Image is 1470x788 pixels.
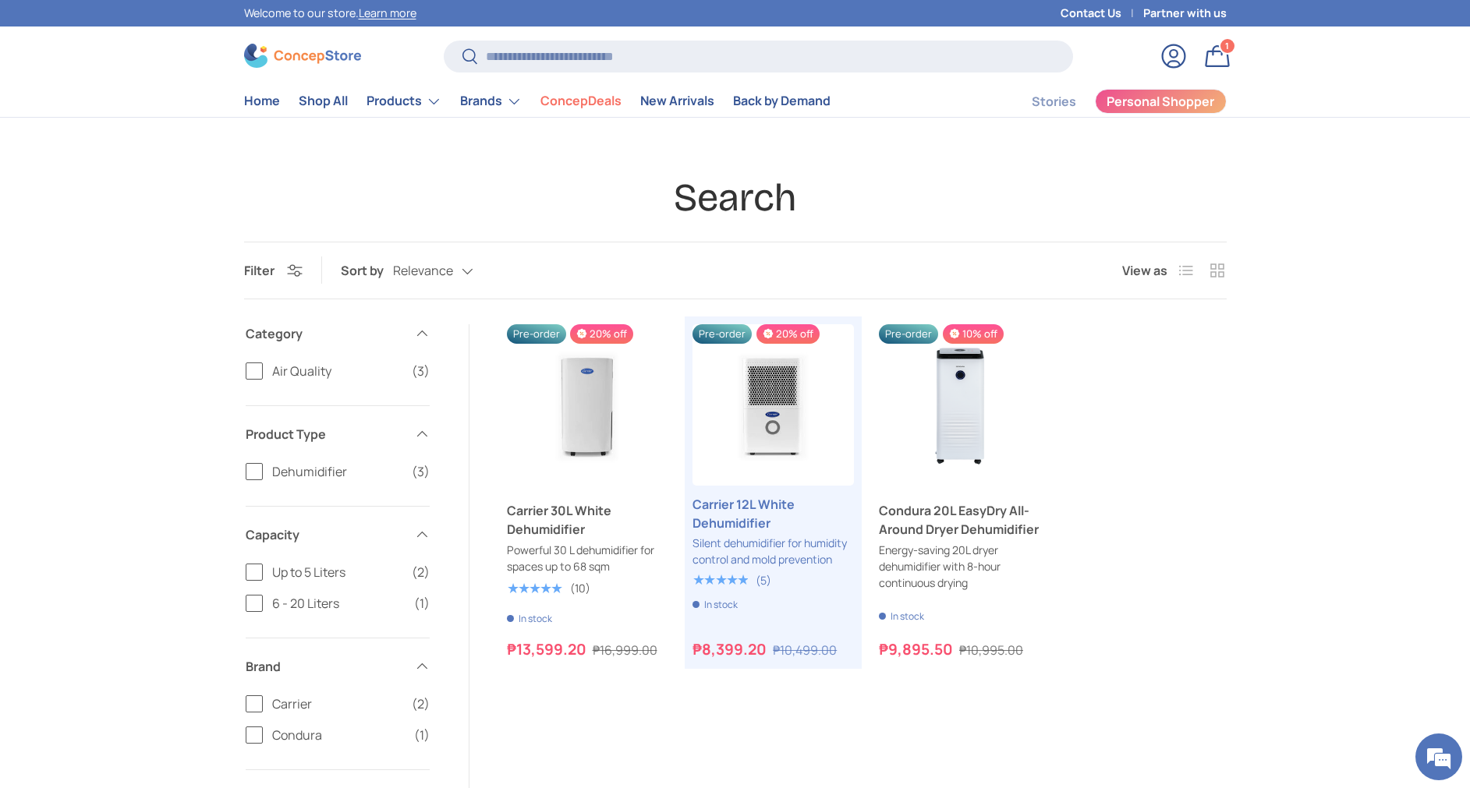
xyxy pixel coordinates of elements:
span: Pre-order [879,324,938,344]
a: Condura 20L EasyDry All-Around Dryer Dehumidifier [879,501,1040,539]
span: Condura [272,726,405,744]
span: Carrier [272,694,402,713]
a: Partner with us [1143,5,1227,22]
nav: Secondary [994,86,1227,117]
summary: Brand [246,638,430,694]
span: (2) [412,563,430,581]
a: ConcepDeals [540,86,622,116]
span: Product Type [246,425,405,443]
span: Pre-order [507,324,566,344]
summary: Products [357,86,451,117]
span: (3) [412,362,430,380]
span: (3) [412,462,430,481]
summary: Category [246,306,430,362]
span: (1) [414,726,430,744]
a: Home [244,86,280,116]
a: Shop All [299,86,348,116]
a: Contact Us [1061,5,1143,22]
span: Capacity [246,525,405,544]
span: 20% off [570,324,633,344]
a: Back by Demand [733,86,831,116]
h1: Search [244,174,1227,222]
summary: Capacity [246,507,430,563]
button: Filter [244,262,303,279]
a: Carrier 30L White Dehumidifier [507,324,668,486]
p: Welcome to our store. [244,5,416,22]
span: Pre-order [692,324,752,344]
span: Relevance [393,263,453,278]
span: Dehumidifier [272,462,402,481]
a: Condura 20L EasyDry All-Around Dryer Dehumidifier [879,324,1040,486]
label: Sort by [341,261,393,280]
a: Learn more [359,5,416,20]
summary: Brands [451,86,531,117]
a: Personal Shopper [1095,89,1227,114]
span: Filter [244,262,275,279]
span: 1 [1225,40,1229,51]
nav: Primary [244,86,831,117]
a: Stories [1032,87,1076,117]
span: (2) [412,694,430,713]
span: 6 - 20 Liters [272,594,405,613]
a: Carrier 12L White Dehumidifier [692,324,854,486]
summary: Product Type [246,406,430,462]
span: (1) [414,594,430,613]
a: New Arrivals [640,86,714,116]
span: Air Quality [272,362,402,380]
span: 10% off [943,324,1004,344]
a: Carrier 12L White Dehumidifier [692,495,854,532]
button: Relevance [393,257,505,284]
img: ConcepStore [244,44,361,68]
span: Category [246,324,405,343]
span: Up to 5 Liters [272,563,402,581]
span: Brand [246,657,405,676]
span: Personal Shopper [1107,95,1214,108]
a: Carrier 30L White Dehumidifier [507,501,668,539]
span: 20% off [756,324,820,344]
span: View as [1122,261,1167,280]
